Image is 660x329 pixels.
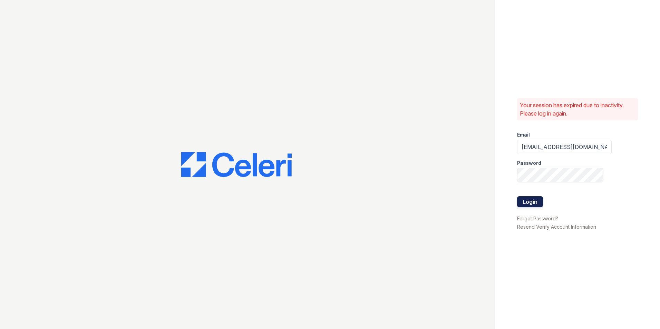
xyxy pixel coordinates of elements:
[520,101,635,118] p: Your session has expired due to inactivity. Please log in again.
[517,196,543,207] button: Login
[517,216,558,221] a: Forgot Password?
[517,160,541,167] label: Password
[517,131,530,138] label: Email
[517,224,596,230] a: Resend Verify Account Information
[181,152,292,177] img: CE_Logo_Blue-a8612792a0a2168367f1c8372b55b34899dd931a85d93a1a3d3e32e68fde9ad4.png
